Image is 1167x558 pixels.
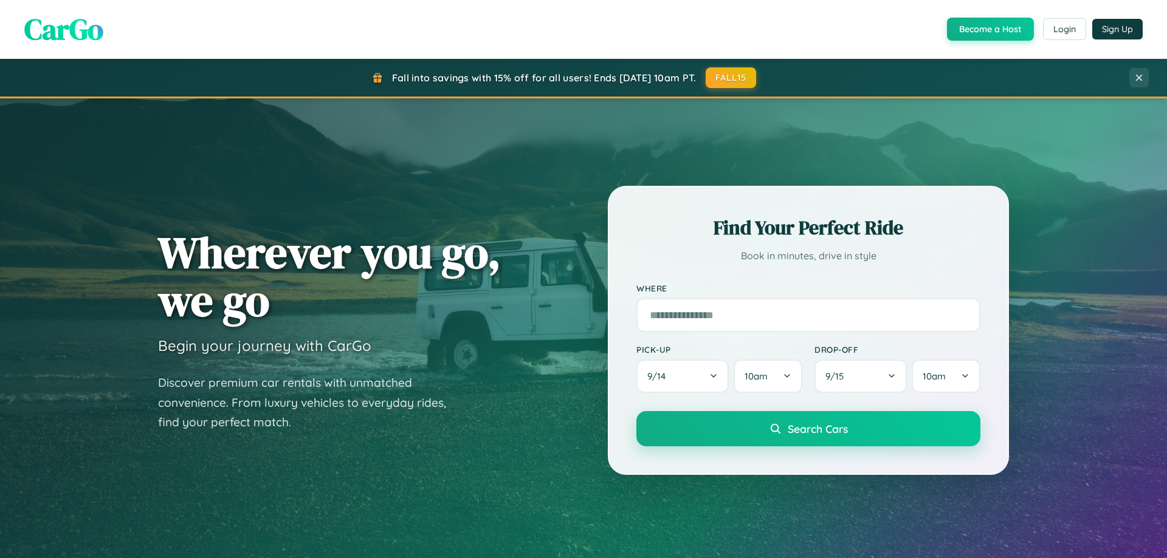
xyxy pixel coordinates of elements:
[636,247,980,265] p: Book in minutes, drive in style
[636,283,980,293] label: Where
[636,359,729,393] button: 9/14
[158,373,462,432] p: Discover premium car rentals with unmatched convenience. From luxury vehicles to everyday rides, ...
[392,72,697,84] span: Fall into savings with 15% off for all users! Ends [DATE] 10am PT.
[745,370,768,382] span: 10am
[636,214,980,241] h2: Find Your Perfect Ride
[734,359,802,393] button: 10am
[158,228,501,324] h1: Wherever you go, we go
[636,344,802,355] label: Pick-up
[706,67,757,88] button: FALL15
[24,9,103,49] span: CarGo
[636,411,980,446] button: Search Cars
[947,18,1034,41] button: Become a Host
[814,344,980,355] label: Drop-off
[912,359,980,393] button: 10am
[647,370,672,382] span: 9 / 14
[825,370,850,382] span: 9 / 15
[788,422,848,435] span: Search Cars
[923,370,946,382] span: 10am
[814,359,907,393] button: 9/15
[1043,18,1086,40] button: Login
[1092,19,1143,39] button: Sign Up
[158,336,371,355] h3: Begin your journey with CarGo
